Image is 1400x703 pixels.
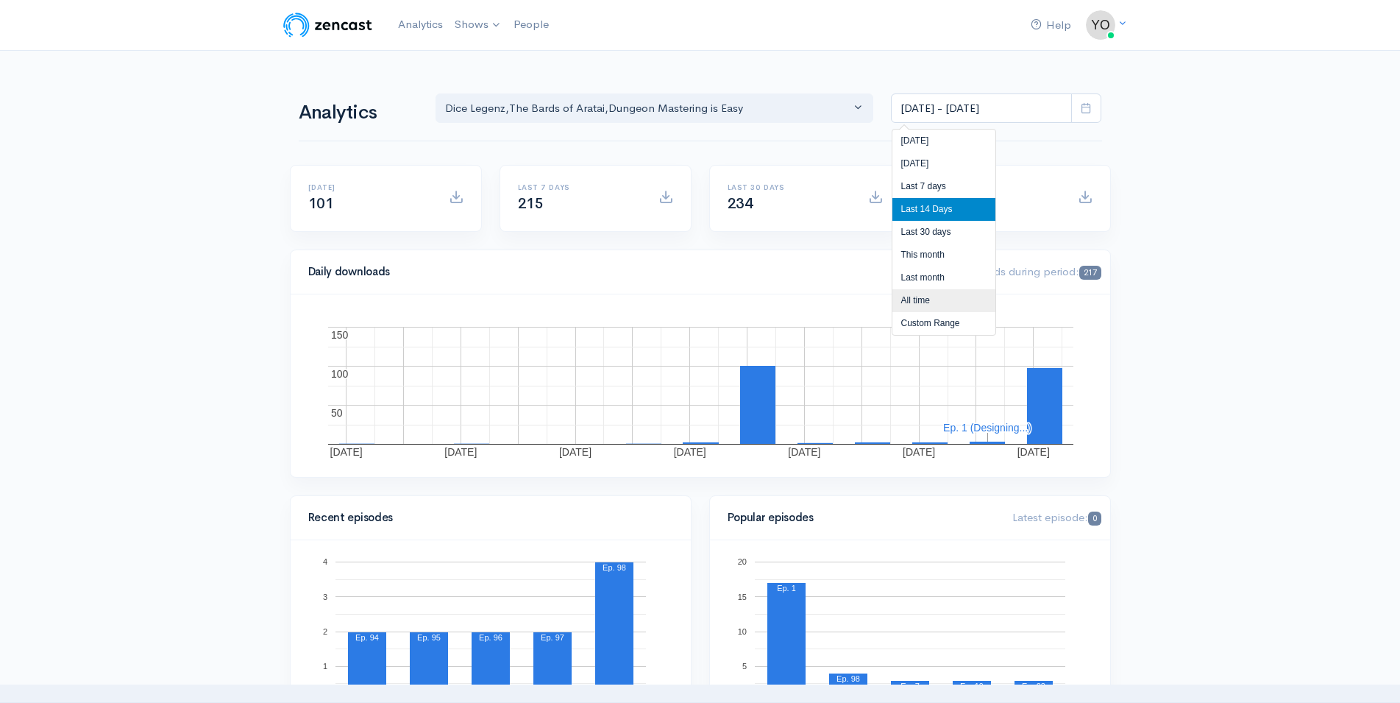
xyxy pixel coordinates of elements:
span: Downloads during period: [948,264,1101,278]
text: 5 [742,662,746,671]
span: 101 [308,194,334,213]
h6: Last 7 days [518,183,641,191]
li: Last month [892,266,995,289]
a: Shows [449,9,508,41]
a: Help [1025,10,1077,41]
text: 2 [322,627,327,636]
text: Ep. 98 [836,674,860,683]
li: [DATE] [892,130,995,152]
h4: Recent episodes [308,512,664,524]
span: 0 [1088,512,1101,526]
text: [DATE] [444,446,477,458]
img: ... [1086,10,1115,40]
span: Latest episode: [1012,510,1101,524]
li: All time [892,289,995,312]
img: ZenCast Logo [281,10,374,40]
text: [DATE] [558,446,591,458]
text: [DATE] [330,446,362,458]
text: [DATE] [903,446,935,458]
h4: Popular episodes [728,512,995,524]
text: 20 [737,557,746,566]
text: 150 [331,329,349,341]
text: [DATE] [788,446,820,458]
button: Dice Legenz, The Bards of Aratai, Dungeon Mastering is Easy [436,93,874,124]
text: [DATE] [673,446,706,458]
li: Last 30 days [892,221,995,244]
text: 10 [737,627,746,636]
text: Ep. 23 [1022,682,1045,690]
text: 50 [331,407,343,419]
h1: Analytics [299,102,418,124]
text: Ep. 97 [541,633,564,642]
svg: A chart. [308,312,1092,459]
span: 215 [518,194,544,213]
span: 217 [1079,266,1101,280]
li: Custom Range [892,312,995,335]
text: Ep. 95 [417,633,441,642]
li: This month [892,244,995,266]
h6: [DATE] [308,183,431,191]
li: [DATE] [892,152,995,175]
text: [DATE] [1017,446,1049,458]
text: Ep. 19 [960,682,984,690]
text: Ep. 96 [479,633,502,642]
text: 100 [331,368,349,380]
input: analytics date range selector [891,93,1072,124]
span: 234 [728,194,753,213]
text: Ep. 7 [900,682,920,690]
h4: Daily downloads [308,266,931,278]
li: Last 7 days [892,175,995,198]
text: 3 [322,592,327,601]
a: Analytics [392,9,449,40]
text: 4 [322,557,327,566]
text: Ep. 1 [777,584,796,593]
div: Dice Legenz , The Bards of Aratai , Dungeon Mastering is Easy [445,100,851,117]
text: Ep. 1 (Designing...) [943,422,1031,434]
text: 1 [322,662,327,671]
h6: Last 30 days [728,183,850,191]
a: People [508,9,555,40]
text: Ep. 98 [603,563,626,572]
text: 15 [737,592,746,601]
h6: All time [937,183,1060,191]
li: Last 14 Days [892,198,995,221]
text: Ep. 94 [355,633,379,642]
